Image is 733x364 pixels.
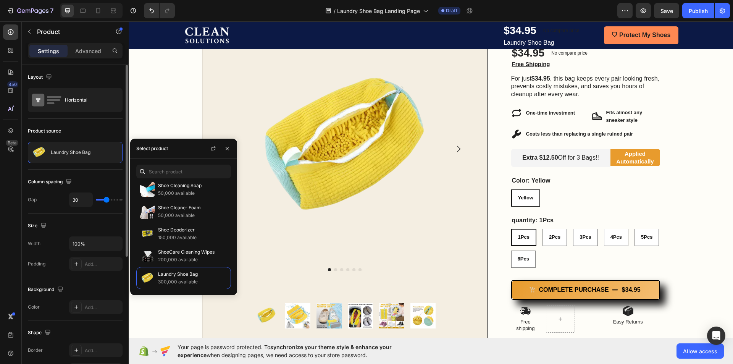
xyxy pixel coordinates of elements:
[140,270,155,286] img: collections
[140,226,155,241] img: collections
[512,213,524,218] span: 5Pcs
[205,247,208,250] button: Dot
[383,24,417,39] div: $34.95
[682,3,714,18] button: Publish
[403,54,421,60] strong: $34.95
[158,270,228,278] p: Laundry Shoe Bag
[140,248,155,264] img: collections
[3,3,57,18] button: 7
[383,155,423,164] legend: Color: Yellow
[683,347,717,355] span: Allow access
[28,128,61,134] div: Product source
[38,47,59,55] p: Settings
[158,248,228,256] p: ShoeCare Cleaning Wipes
[492,264,513,273] div: $34.95
[334,7,336,15] span: /
[660,8,673,14] span: Save
[69,193,92,207] input: Auto
[383,298,411,311] p: Free shipping
[158,278,228,286] p: 300,000 available
[468,298,531,304] p: Easy Returns
[383,194,426,204] legend: quantity: 1Pcs
[224,247,227,250] button: Dot
[689,7,708,15] div: Publish
[158,204,228,212] p: Shoe Cleaner Foam
[28,196,37,203] div: Gap
[158,234,228,241] p: 150,000 available
[51,150,90,155] p: Laundry Shoe Bag
[28,328,52,338] div: Shape
[676,343,724,359] button: Allow access
[423,29,459,34] p: No compare price
[199,247,202,250] button: Dot
[394,133,429,139] strong: Extra $12.50
[28,240,40,247] div: Width
[85,304,121,311] div: Add...
[65,91,111,109] div: Horizontal
[75,47,101,55] p: Advanced
[389,213,401,218] span: 1Pcs
[707,327,725,345] div: Open Intercom Messenger
[178,344,392,358] span: synchronize your theme style & enhance your experience
[28,347,43,354] div: Border
[28,304,40,311] div: Color
[140,204,155,219] img: collections
[389,173,405,179] span: Yellow
[50,6,53,15] p: 7
[136,145,168,152] div: Select product
[7,81,18,87] div: 450
[218,247,221,250] button: Dot
[325,123,334,132] button: Carousel Next Arrow
[393,133,471,141] p: Off for 3 Bags!!
[389,235,400,240] span: 6Pcs
[420,213,432,218] span: 2Pcs
[446,7,457,14] span: Draft
[31,145,47,160] img: product feature img
[654,3,679,18] button: Save
[129,21,733,338] iframe: Design area
[451,213,462,218] span: 3Pcs
[212,247,215,250] button: Dot
[85,347,121,354] div: Add...
[140,182,155,197] img: collections
[397,109,504,116] p: Costs less than replacing a single ruined pair
[28,260,45,267] div: Padding
[230,247,233,250] button: Dot
[410,265,480,273] div: Complete purchase
[28,285,65,295] div: Background
[28,72,53,83] div: Layout
[28,177,73,187] div: Column spacing
[85,261,121,268] div: Add...
[158,256,228,264] p: 200,000 available
[158,182,228,189] p: Shoe Cleaning Soap
[337,7,420,15] span: Laundry Shoe Bag Landing Page
[488,129,526,144] p: Applied Automatically
[397,88,447,95] p: One-time investment
[158,189,228,197] p: 50,000 available
[478,87,530,102] p: Fits almost any sneaker style
[158,212,228,219] p: 50,000 available
[28,221,48,231] div: Size
[144,3,175,18] div: Undo/Redo
[37,27,102,36] p: Product
[69,237,122,251] input: Auto
[136,165,231,178] input: Search in Settings & Advanced
[383,53,531,77] p: For just , this bag keeps every pair looking fresh, prevents costly mistakes, and saves you hours...
[383,39,531,47] p: Free Shipping
[6,140,18,146] div: Beta
[178,343,421,359] span: Your page is password protected. To when designing pages, we need access to your store password.
[383,259,531,278] button: Complete purchase
[158,226,228,234] p: Shoe Deodorizer
[482,213,493,218] span: 4Pcs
